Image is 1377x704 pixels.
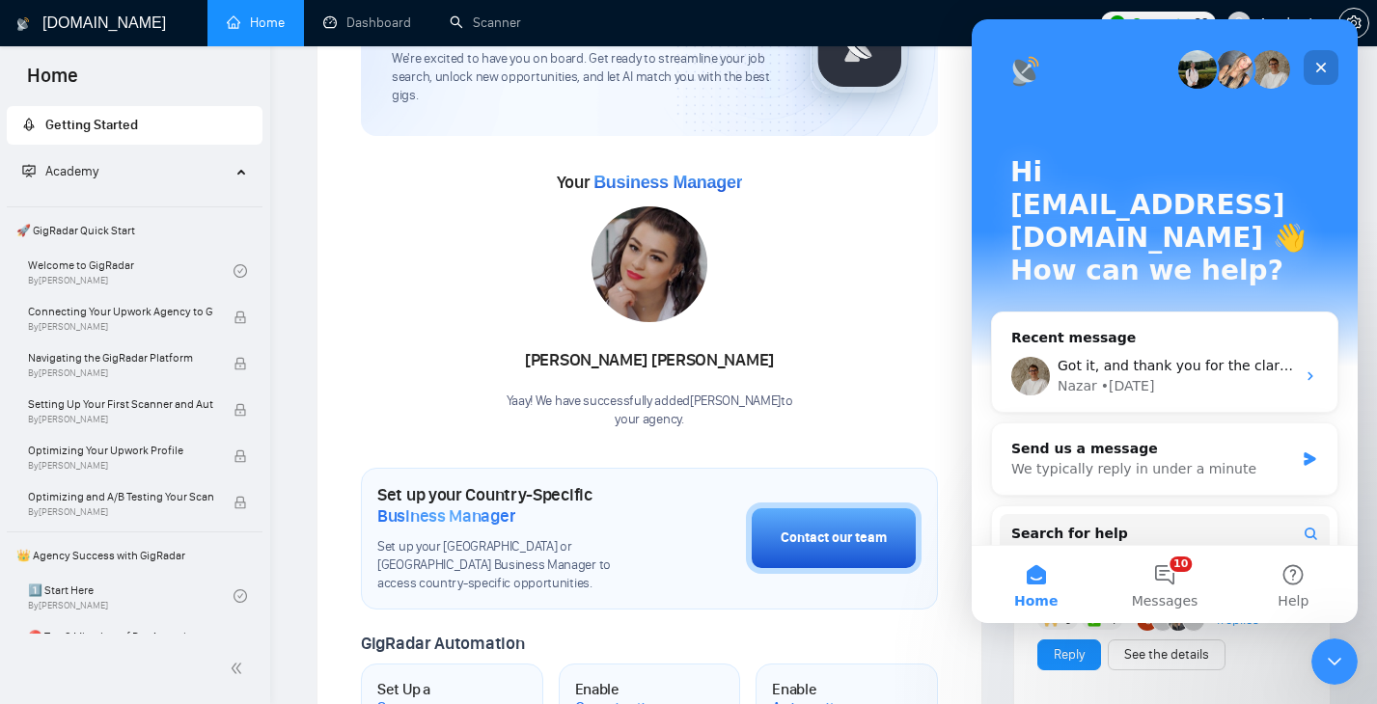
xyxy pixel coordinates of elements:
[128,527,257,604] button: Messages
[258,527,386,604] button: Help
[377,505,515,527] span: Business Manager
[28,627,213,646] span: ⛔ Top 3 Mistakes of Pro Agencies
[234,589,247,603] span: check-circle
[234,264,247,278] span: check-circle
[16,9,30,40] img: logo
[234,496,247,509] span: lock
[129,357,183,377] div: • [DATE]
[22,163,98,179] span: Academy
[28,441,213,460] span: Optimizing Your Upwork Profile
[746,502,922,574] button: Contact our team
[361,633,524,654] span: GigRadar Automation
[12,62,94,102] span: Home
[1054,644,1085,665] a: Reply
[332,31,367,66] div: Close
[1108,639,1226,670] button: See the details
[40,420,322,440] div: Send us a message
[9,536,261,575] span: 👑 Agency Success with GigRadar
[306,575,337,588] span: Help
[28,495,358,533] button: Search for help
[972,19,1358,623] iframe: Intercom live chat
[28,414,213,425] span: By [PERSON_NAME]
[377,484,649,527] h1: Set up your Country-Specific
[45,163,98,179] span: Academy
[593,173,742,192] span: Business Manager
[40,440,322,460] div: We typically reply in under a minute
[234,311,247,324] span: lock
[781,528,887,549] div: Contact our team
[28,575,234,617] a: 1️⃣ Start HereBy[PERSON_NAME]
[392,50,780,105] span: We're excited to have you on board. Get ready to streamline your job search, unlock new opportuni...
[592,206,707,322] img: 1687292573241-91.jpg
[234,357,247,370] span: lock
[377,538,649,593] span: Set up your [GEOGRAPHIC_DATA] or [GEOGRAPHIC_DATA] Business Manager to access country-specific op...
[323,14,411,31] a: dashboardDashboard
[507,344,793,377] div: [PERSON_NAME] [PERSON_NAME]
[230,659,249,678] span: double-left
[22,118,36,131] span: rocket
[28,321,213,333] span: By [PERSON_NAME]
[160,575,227,588] span: Messages
[1194,13,1208,34] span: 22
[450,14,521,31] a: searchScanner
[19,403,367,476] div: Send us a messageWe typically reply in under a minute
[42,575,86,588] span: Home
[28,460,213,472] span: By [PERSON_NAME]
[40,504,156,525] span: Search for help
[507,411,793,429] p: your agency .
[1339,15,1368,31] span: setting
[28,487,213,506] span: Optimizing and A/B Testing Your Scanner for Better Results
[507,393,793,429] div: Yaay! We have successfully added [PERSON_NAME] to
[7,106,262,145] li: Getting Started
[28,250,234,292] a: Welcome to GigRadarBy[PERSON_NAME]
[86,357,125,377] div: Nazar
[1311,638,1358,685] iframe: Intercom live chat
[1037,639,1101,670] button: Reply
[227,14,285,31] a: homeHome
[1124,644,1209,665] a: See the details
[45,117,138,133] span: Getting Started
[28,348,213,367] span: Navigating the GigRadar Platform
[28,394,213,414] span: Setting Up Your First Scanner and Auto-Bidder
[28,302,213,321] span: Connecting Your Upwork Agency to GigRadar
[1338,8,1369,39] button: setting
[234,403,247,417] span: lock
[22,164,36,177] span: fund-projection-screen
[28,367,213,379] span: By [PERSON_NAME]
[557,172,743,193] span: Your
[234,449,247,463] span: lock
[9,211,261,250] span: 🚀 GigRadar Quick Start
[28,506,213,518] span: By [PERSON_NAME]
[1132,13,1190,34] span: Connects:
[1232,16,1246,30] span: user
[1110,15,1125,31] img: upwork-logo.png
[1338,15,1369,31] a: setting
